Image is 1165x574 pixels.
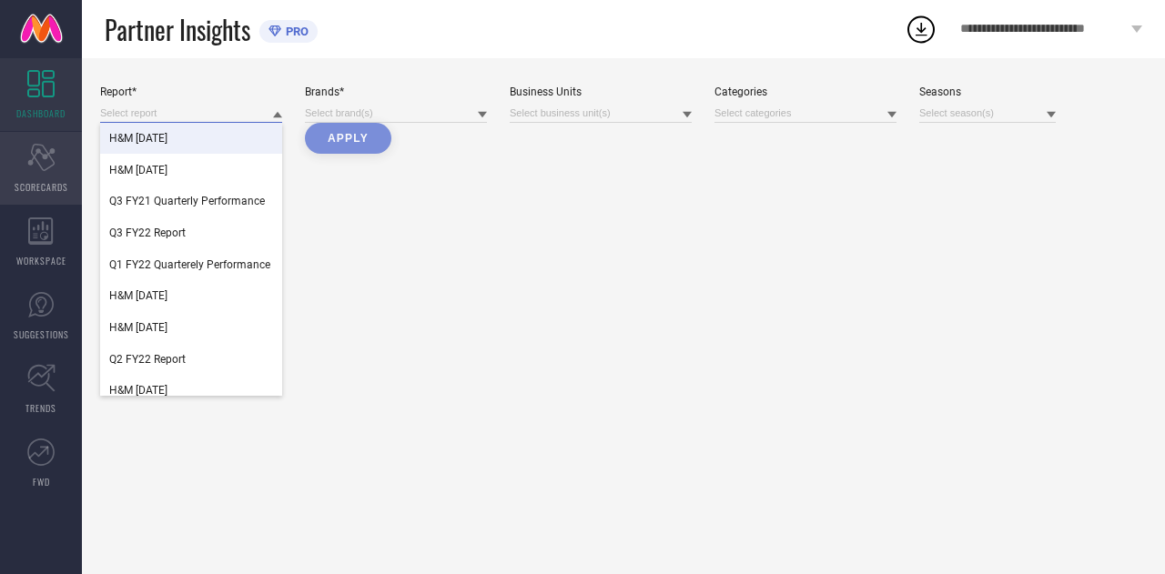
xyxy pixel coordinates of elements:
[100,217,282,248] div: Q3 FY22 Report
[919,86,1056,98] div: Seasons
[14,327,69,341] span: SUGGESTIONS
[109,195,265,207] span: Q3 FY21 Quarterly Performance
[510,86,692,98] div: Business Units
[919,104,1056,123] input: Select season(s)
[16,106,66,120] span: DASHBOARD
[714,86,897,98] div: Categories
[109,384,167,397] span: H&M [DATE]
[100,155,282,186] div: H&M Dec '21
[100,249,282,280] div: Q1 FY22 Quarterely Performance
[15,180,68,194] span: SCORECARDS
[33,475,50,488] span: FWD
[100,123,282,154] div: H&M May '22
[109,164,167,176] span: H&M [DATE]
[100,104,282,123] input: Select report
[109,321,167,334] span: H&M [DATE]
[25,401,56,415] span: TRENDS
[109,132,167,145] span: H&M [DATE]
[714,104,897,123] input: Select categories
[100,86,282,98] div: Report*
[100,186,282,217] div: Q3 FY21 Quarterly Performance
[16,254,66,267] span: WORKSPACE
[109,289,167,302] span: H&M [DATE]
[109,258,270,271] span: Q1 FY22 Quarterely Performance
[109,353,186,366] span: Q2 FY22 Report
[109,227,186,239] span: Q3 FY22 Report
[305,104,487,123] input: Select brand(s)
[100,280,282,311] div: H&M Nov '21
[305,86,487,98] div: Brands*
[905,13,937,45] div: Open download list
[100,344,282,375] div: Q2 FY22 Report
[281,25,309,38] span: PRO
[510,104,692,123] input: Select business unit(s)
[100,375,282,406] div: H&M Apr '22
[105,11,250,48] span: Partner Insights
[100,312,282,343] div: H&M Jan '22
